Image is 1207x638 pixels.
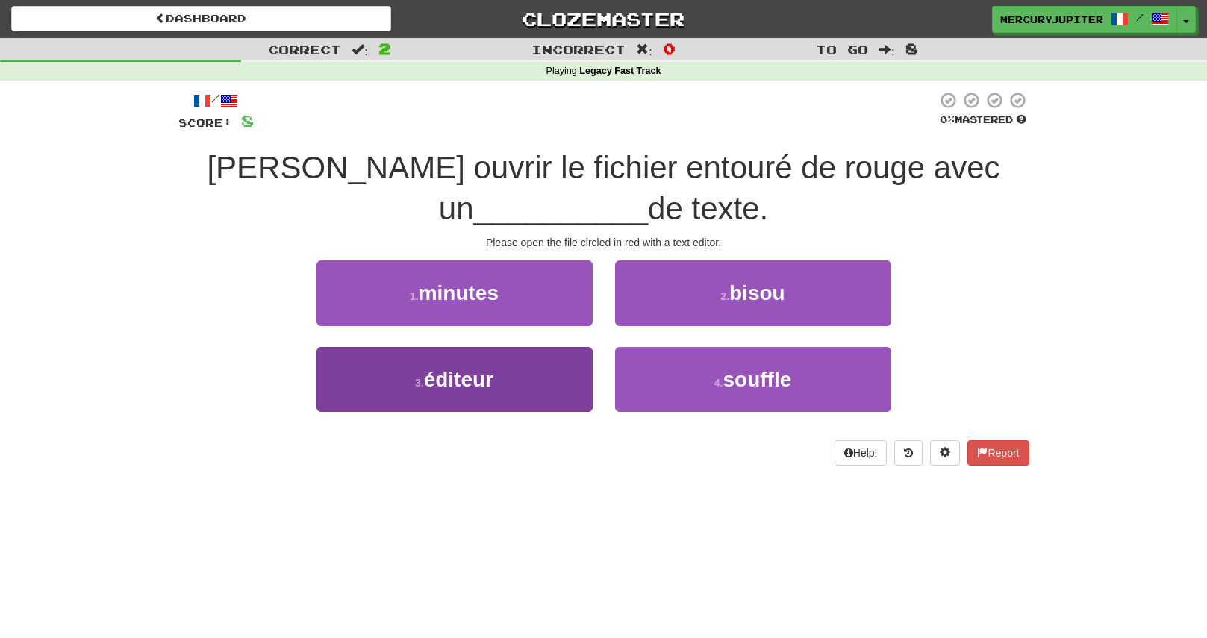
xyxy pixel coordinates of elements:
button: Report [967,440,1029,466]
span: éditeur [424,368,493,391]
small: 3 . [415,377,424,389]
span: / [1136,12,1144,22]
small: 1 . [410,290,419,302]
span: 0 [663,40,676,57]
span: souffle [723,368,791,391]
span: Correct [268,42,341,57]
span: 0 % [940,113,955,125]
button: Help! [835,440,888,466]
span: Incorrect [531,42,626,57]
span: : [636,43,652,56]
strong: Legacy Fast Track [579,66,661,76]
span: To go [816,42,868,57]
button: 3.éditeur [316,347,593,412]
a: Dashboard [11,6,391,31]
div: Mastered [937,113,1029,127]
button: Round history (alt+y) [894,440,923,466]
span: bisou [729,281,785,304]
button: 4.souffle [615,347,891,412]
span: 8 [241,111,254,130]
div: Please open the file circled in red with a text editor. [178,235,1029,250]
span: de texte. [648,191,768,226]
span: __________ [474,191,649,226]
span: 8 [905,40,918,57]
div: / [178,91,254,110]
span: : [352,43,368,56]
small: 2 . [720,290,729,302]
span: [PERSON_NAME] ouvrir le fichier entouré de rouge avec un [207,150,999,226]
span: 2 [378,40,391,57]
a: Mercuryjupiter / [992,6,1177,33]
span: minutes [419,281,499,304]
small: 4 . [714,377,723,389]
a: Clozemaster [414,6,793,32]
button: 2.bisou [615,260,891,325]
span: : [879,43,895,56]
button: 1.minutes [316,260,593,325]
span: Mercuryjupiter [1000,13,1103,26]
span: Score: [178,116,232,129]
